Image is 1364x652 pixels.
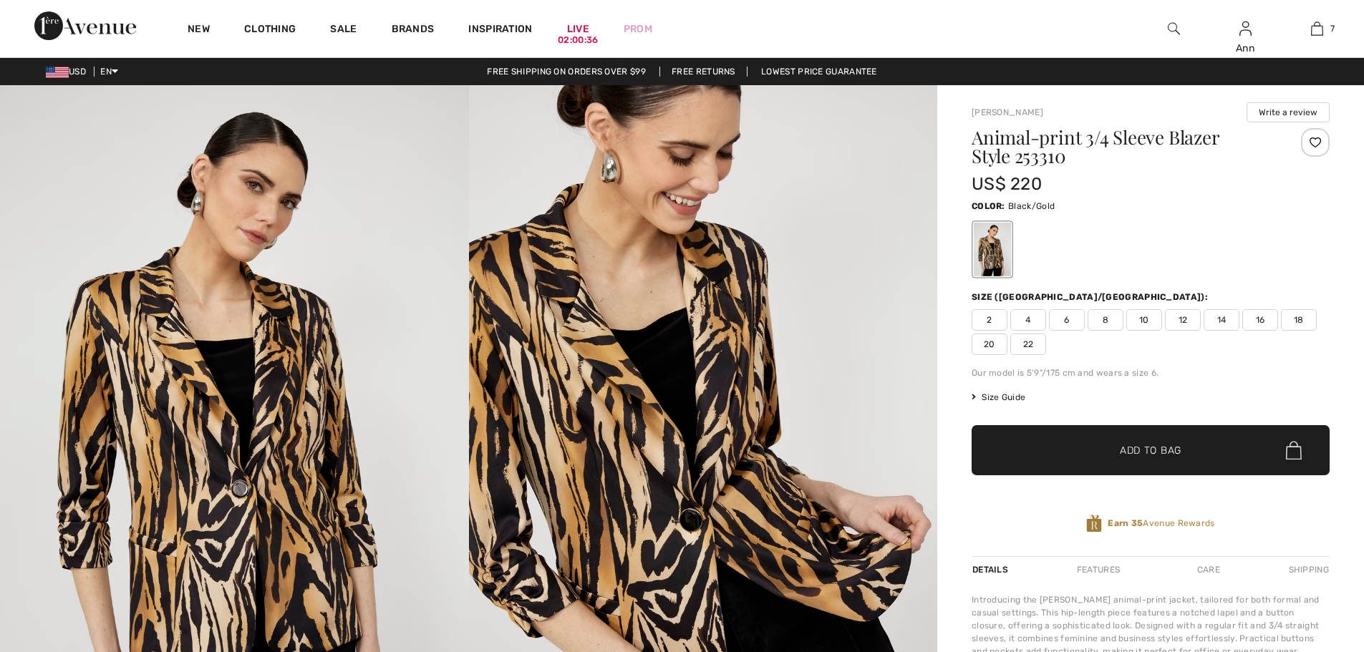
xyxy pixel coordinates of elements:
span: 10 [1126,309,1162,331]
span: 4 [1010,309,1046,331]
a: Free shipping on orders over $99 [475,67,657,77]
span: 2 [972,309,1007,331]
a: Free Returns [659,67,748,77]
span: 6 [1049,309,1085,331]
button: Add to Bag [972,425,1330,475]
div: Our model is 5'9"/175 cm and wears a size 6. [972,366,1330,379]
div: Details [972,557,1012,583]
span: 8 [1088,309,1123,331]
div: Care [1185,557,1232,583]
button: Write a review [1247,102,1330,122]
span: Size Guide [972,391,1025,404]
span: 12 [1165,309,1201,331]
div: 02:00:36 [558,34,598,47]
span: Color: [972,201,1005,211]
div: Size ([GEOGRAPHIC_DATA]/[GEOGRAPHIC_DATA]): [972,291,1211,303]
span: Add to Bag [1120,443,1181,458]
a: [PERSON_NAME] [972,107,1043,117]
span: Inspiration [468,23,532,38]
img: search the website [1168,20,1180,37]
a: Prom [624,21,652,37]
a: Clothing [244,23,296,38]
strong: Earn 35 [1108,518,1143,528]
span: 16 [1242,309,1278,331]
a: 7 [1282,20,1352,37]
img: Bag.svg [1286,441,1302,459]
span: 7 [1330,22,1335,35]
a: Sign In [1239,21,1252,35]
img: 1ère Avenue [34,11,136,40]
span: USD [46,67,92,77]
a: Brands [392,23,435,38]
img: My Info [1239,20,1252,37]
span: 18 [1281,309,1317,331]
span: 14 [1204,309,1239,331]
a: Lowest Price Guarantee [750,67,889,77]
span: 22 [1010,334,1046,355]
div: Ann [1210,41,1280,56]
a: Sale [330,23,357,38]
a: New [188,23,210,38]
span: Avenue Rewards [1108,517,1214,530]
a: Live02:00:36 [567,21,589,37]
div: Features [1065,557,1132,583]
h1: Animal-print 3/4 Sleeve Blazer Style 253310 [972,128,1270,165]
span: Black/Gold [1008,201,1055,211]
img: My Bag [1311,20,1323,37]
span: 20 [972,334,1007,355]
img: US Dollar [46,67,69,78]
img: Avenue Rewards [1086,514,1102,533]
span: US$ 220 [972,174,1042,194]
div: Black/Gold [974,223,1011,276]
span: EN [100,67,118,77]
